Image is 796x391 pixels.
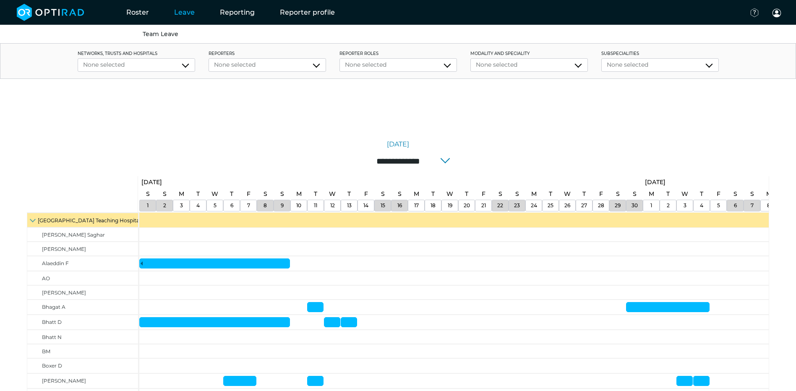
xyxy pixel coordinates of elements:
a: November 19, 2025 [444,188,455,200]
a: November 2, 2025 [161,188,169,200]
label: Subspecialities [601,50,719,57]
a: November 14, 2025 [362,188,370,200]
a: December 5, 2025 [715,200,722,211]
a: November 14, 2025 [361,200,371,211]
a: November 1, 2025 [139,176,164,188]
span: [GEOGRAPHIC_DATA] Teaching Hospitals Trust [38,217,157,224]
a: November 12, 2025 [328,200,337,211]
a: November 10, 2025 [294,200,303,211]
a: November 21, 2025 [479,200,488,211]
a: November 19, 2025 [446,200,454,211]
a: November 9, 2025 [278,188,286,200]
a: November 26, 2025 [562,200,572,211]
a: December 7, 2025 [749,200,756,211]
a: December 2, 2025 [664,188,672,200]
a: November 16, 2025 [395,200,404,211]
a: November 10, 2025 [294,188,304,200]
a: December 1, 2025 [643,176,668,188]
a: November 30, 2025 [631,188,639,200]
a: November 29, 2025 [614,188,622,200]
a: December 5, 2025 [715,188,723,200]
a: November 9, 2025 [279,200,286,211]
a: November 11, 2025 [312,188,319,200]
label: networks, trusts and hospitals [78,50,195,57]
a: November 25, 2025 [547,188,554,200]
a: November 16, 2025 [396,188,404,200]
a: November 27, 2025 [579,200,589,211]
span: [PERSON_NAME] [42,378,86,384]
div: None selected [83,60,190,69]
a: November 20, 2025 [462,200,472,211]
a: November 3, 2025 [178,200,185,211]
a: November 15, 2025 [379,188,387,200]
label: Reporters [209,50,326,57]
a: November 4, 2025 [194,188,202,200]
span: [PERSON_NAME] [42,289,86,296]
a: November 28, 2025 [597,188,605,200]
a: November 20, 2025 [463,188,470,200]
a: November 29, 2025 [613,200,623,211]
a: November 24, 2025 [529,188,539,200]
a: November 26, 2025 [562,188,573,200]
a: November 30, 2025 [629,200,640,211]
a: November 3, 2025 [177,188,186,200]
span: BM [42,348,50,355]
img: brand-opti-rad-logos-blue-and-white-d2f68631ba2948856bd03f2d395fb146ddc8fb01b4b6e9315ea85fa773367... [17,4,84,21]
span: Bhagat A [42,304,65,310]
span: [PERSON_NAME] Saghar [42,232,105,238]
label: Reporter roles [339,50,457,57]
a: November 27, 2025 [580,188,588,200]
a: December 2, 2025 [665,200,672,211]
a: November 7, 2025 [245,188,253,200]
a: November 13, 2025 [345,200,354,211]
a: November 6, 2025 [228,188,235,200]
a: November 8, 2025 [261,200,269,211]
a: November 1, 2025 [144,188,152,200]
span: Boxer D [42,362,62,369]
a: December 6, 2025 [731,188,739,200]
a: November 15, 2025 [378,200,387,211]
a: November 8, 2025 [261,188,269,200]
a: [DATE] [387,139,409,149]
span: Bhatt D [42,319,62,325]
a: November 22, 2025 [495,200,505,211]
a: Team Leave [143,30,178,38]
a: December 8, 2025 [765,200,773,211]
div: None selected [345,60,452,69]
a: November 12, 2025 [327,188,338,200]
a: December 1, 2025 [647,188,656,200]
a: November 22, 2025 [496,188,504,200]
a: November 25, 2025 [545,200,556,211]
a: November 5, 2025 [209,188,220,200]
a: November 24, 2025 [529,200,539,211]
span: [PERSON_NAME] [42,246,86,252]
a: November 1, 2025 [145,200,151,211]
a: November 5, 2025 [211,200,219,211]
a: November 11, 2025 [312,200,319,211]
a: November 17, 2025 [412,200,421,211]
span: Alaeddin F [42,260,69,266]
a: December 3, 2025 [681,200,689,211]
a: November 21, 2025 [480,188,488,200]
div: None selected [476,60,582,69]
a: November 6, 2025 [228,200,235,211]
a: November 17, 2025 [412,188,421,200]
a: November 28, 2025 [596,200,606,211]
span: Bhatt N [42,334,62,340]
a: December 6, 2025 [732,200,739,211]
a: November 2, 2025 [161,200,168,211]
a: November 18, 2025 [429,188,437,200]
a: December 3, 2025 [679,188,690,200]
a: November 4, 2025 [194,200,202,211]
a: November 23, 2025 [513,188,521,200]
a: November 23, 2025 [512,200,522,211]
a: December 7, 2025 [748,188,756,200]
a: December 1, 2025 [648,200,654,211]
a: December 4, 2025 [698,200,705,211]
div: None selected [214,60,321,69]
a: November 7, 2025 [245,200,252,211]
span: AO [42,275,50,282]
a: November 18, 2025 [428,200,438,211]
a: December 4, 2025 [698,188,705,200]
a: December 8, 2025 [764,188,774,200]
